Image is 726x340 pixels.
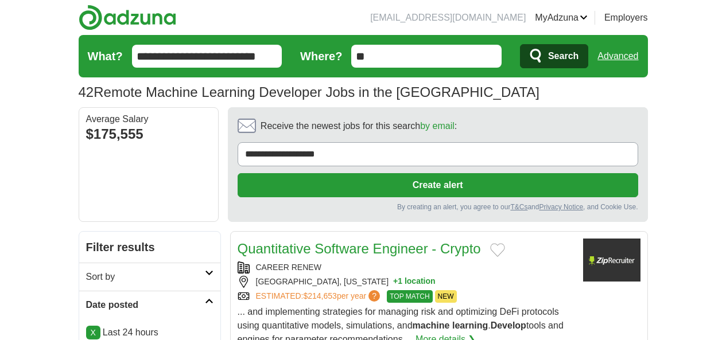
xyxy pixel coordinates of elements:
span: Receive the newest jobs for this search : [261,119,457,133]
a: Employers [604,11,648,25]
div: $175,555 [86,124,211,144]
div: [GEOGRAPHIC_DATA], [US_STATE] [238,276,574,288]
a: Date posted [79,291,220,319]
span: ? [368,290,380,302]
div: Average Salary [86,115,211,124]
a: MyAdzuna [535,11,588,25]
button: +1 location [393,276,436,288]
a: by email [420,121,455,131]
a: T&Cs [510,203,527,211]
img: Adzuna logo [79,5,176,30]
span: 42 [79,82,94,103]
span: Search [548,45,579,68]
span: NEW [435,290,457,303]
strong: Develop [491,321,526,330]
div: By creating an alert, you agree to our and , and Cookie Use. [238,202,638,212]
button: Create alert [238,173,638,197]
h1: Remote Machine Learning Developer Jobs in the [GEOGRAPHIC_DATA] [79,84,540,100]
h2: Date posted [86,298,205,312]
p: Last 24 hours [86,326,213,339]
a: ESTIMATED:$214,653per year? [256,290,383,303]
span: $214,653 [303,291,336,300]
a: Sort by [79,263,220,291]
button: Search [520,44,588,68]
a: Quantitative Software Engineer - Crypto [238,241,481,256]
h2: Filter results [79,232,220,263]
strong: machine [413,321,450,330]
label: What? [88,48,123,65]
label: Where? [300,48,342,65]
img: Company logo [583,239,640,282]
a: Privacy Notice [539,203,583,211]
strong: learning [452,321,488,330]
h2: Sort by [86,270,205,284]
span: TOP MATCH [387,290,432,303]
span: + [393,276,398,288]
li: [EMAIL_ADDRESS][DOMAIN_NAME] [370,11,526,25]
button: Add to favorite jobs [490,243,505,257]
a: X [86,326,100,339]
div: CAREER RENEW [238,261,574,273]
a: Advanced [597,45,638,68]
